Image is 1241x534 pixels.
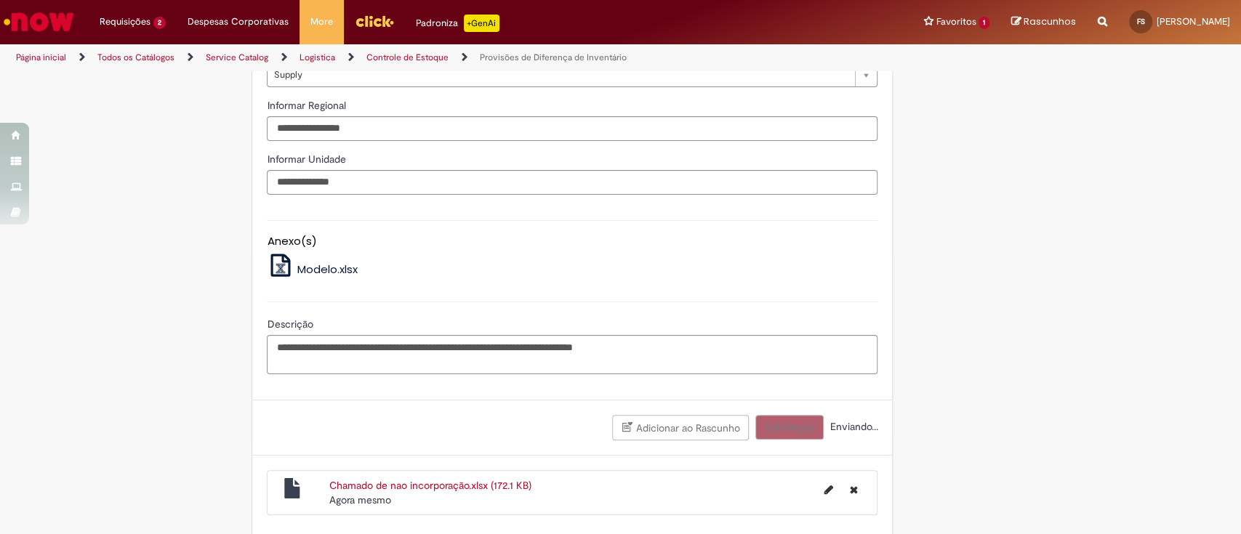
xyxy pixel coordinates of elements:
[416,15,499,32] div: Padroniza
[100,15,150,29] span: Requisições
[310,15,333,29] span: More
[840,478,866,501] button: Excluir Chamado de nao incorporação.xlsx
[936,15,976,29] span: Favoritos
[815,478,841,501] button: Editar nome de arquivo Chamado de nao incorporação.xlsx
[267,335,877,374] textarea: Descrição
[480,52,627,63] a: Provisões de Diferença de Inventário
[297,262,358,277] span: Modelo.xlsx
[1024,15,1076,28] span: Rascunhos
[267,317,316,331] span: Descrição
[1157,15,1230,28] span: [PERSON_NAME]
[979,17,989,29] span: 1
[267,116,877,141] input: Informar Regional
[188,15,289,29] span: Despesas Corporativas
[16,52,66,63] a: Página inicial
[827,420,877,433] span: Enviando...
[267,153,348,166] span: Informar Unidade
[329,493,391,506] span: Agora mesmo
[267,170,877,195] input: Informar Unidade
[329,493,391,506] time: 29/09/2025 17:20:01
[11,44,816,71] ul: Trilhas de página
[1,7,76,36] img: ServiceNow
[153,17,166,29] span: 2
[273,63,848,86] span: Supply
[1011,15,1076,29] a: Rascunhos
[267,99,348,112] span: Informar Regional
[366,52,449,63] a: Controle de Estoque
[1137,17,1145,26] span: FS
[206,52,268,63] a: Service Catalog
[300,52,335,63] a: Logistica
[97,52,174,63] a: Todos os Catálogos
[267,262,358,277] a: Modelo.xlsx
[329,479,531,492] a: Chamado de nao incorporação.xlsx (172.1 KB)
[464,15,499,32] p: +GenAi
[267,235,877,248] h5: Anexo(s)
[355,10,394,32] img: click_logo_yellow_360x200.png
